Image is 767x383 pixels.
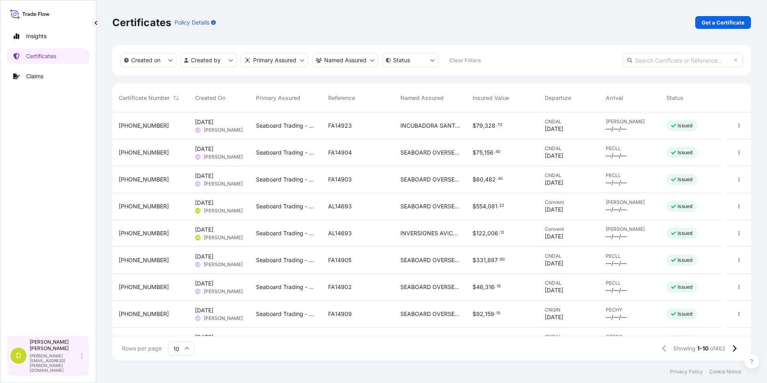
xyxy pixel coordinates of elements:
span: [PERSON_NAME] [204,127,243,133]
span: , [486,230,487,236]
span: INCUBADORA SANTANDER S.A [400,122,460,130]
span: Seaboard Trading - [GEOGRAPHIC_DATA] [256,122,315,130]
span: Seaboard Trading - [GEOGRAPHIC_DATA] [256,256,315,264]
span: Departure [545,94,571,102]
p: Primary Assured [253,56,296,64]
button: createdBy Filter options [181,53,237,67]
span: FA14904 [328,149,352,157]
span: —/—/— [606,259,627,267]
span: [PHONE_NUMBER] [119,229,169,237]
p: Certificates [26,52,56,60]
span: 156 [484,150,493,155]
p: Clear Filters [449,56,481,64]
span: AL14693 [328,229,352,237]
p: Issued [678,149,692,156]
span: CNDAL [545,118,593,125]
input: Search Certificate or Reference... [623,53,743,67]
p: Get a Certificate [702,18,745,26]
span: , [483,177,485,182]
span: . [494,151,495,153]
span: SEABOARD OVERSEAS [GEOGRAPHIC_DATA] S.A. [400,310,460,318]
span: [PERSON_NAME] [606,226,654,232]
span: PECLL [606,253,654,259]
p: Issued [678,122,692,129]
span: 316 [485,284,495,290]
span: SEABOARD OVERSEAS [GEOGRAPHIC_DATA] SAS [400,202,460,210]
span: 328 [485,123,495,128]
span: AL14693 [328,202,352,210]
button: distributor Filter options [241,53,308,67]
span: [DATE] [195,253,213,261]
span: 40 [495,151,500,153]
span: [DATE] [195,118,213,126]
span: —/—/— [606,206,627,214]
span: [DATE] [545,286,563,294]
span: CNDAL [545,172,593,179]
span: —/—/— [606,125,627,133]
p: Policy Details [175,18,209,26]
span: SEABOARD OVERSEAS [GEOGRAPHIC_DATA] S.A. [400,175,460,183]
span: [PHONE_NUMBER] [119,256,169,264]
span: Rows per page [122,344,162,352]
span: —/—/— [606,313,627,321]
span: PECLL [606,280,654,286]
span: D [16,352,21,360]
span: JR [196,261,200,269]
p: Claims [26,72,43,80]
span: Seaboard Trading - [GEOGRAPHIC_DATA] [256,283,315,291]
span: FA14905 [328,256,351,264]
span: CNDAL [545,253,593,259]
p: Issued [678,230,692,236]
span: Named Assured [400,94,444,102]
button: certificateStatus Filter options [382,53,438,67]
p: Created by [191,56,221,64]
button: cargoOwner Filter options [312,53,378,67]
span: [PHONE_NUMBER] [119,122,169,130]
span: 887 [487,257,498,263]
span: 10 [496,312,500,315]
p: Issued [678,257,692,263]
span: —/—/— [606,152,627,160]
span: . [495,285,496,288]
span: [PERSON_NAME] [204,288,243,295]
span: Status [666,94,684,102]
span: Seaboard Trading - [GEOGRAPHIC_DATA] [256,175,315,183]
a: Cookie Notice [709,369,741,375]
span: Seaboard Trading - [GEOGRAPHIC_DATA] [256,149,315,157]
span: 16 [497,285,501,288]
span: [DATE] [195,333,213,341]
span: [PERSON_NAME] [204,181,243,187]
span: $ [473,284,476,290]
span: 60 [476,177,483,182]
span: 122 [476,230,486,236]
button: createdOn Filter options [120,53,177,67]
span: PECLL [606,145,654,152]
span: , [486,257,487,263]
span: [DATE] [545,152,563,160]
span: SEABOARD OVERSEAS [GEOGRAPHIC_DATA] S.A. [400,283,460,291]
span: [DATE] [195,145,213,153]
span: DP [196,234,200,242]
span: SEABOARD OVERSEAS [GEOGRAPHIC_DATA] S.A. [400,149,460,157]
span: $ [473,150,476,155]
span: Primary Assured [256,94,300,102]
span: , [483,150,484,155]
span: [DATE] [195,172,213,180]
span: Seaboard Trading - [GEOGRAPHIC_DATA] [256,310,315,318]
span: 006 [487,230,498,236]
span: Convent [545,226,593,232]
span: CNDAL [545,280,593,286]
p: Status [393,56,410,64]
a: Certificates [7,48,89,64]
span: JR [196,314,200,322]
p: Certificates [112,16,171,29]
span: [DATE] [545,232,563,240]
span: 60 [500,258,505,261]
span: $ [473,177,476,182]
span: CNDAL [545,145,593,152]
span: [DATE] [195,226,213,234]
a: Insights [7,28,89,44]
p: Issued [678,203,692,210]
span: GTPRQ [606,334,654,340]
